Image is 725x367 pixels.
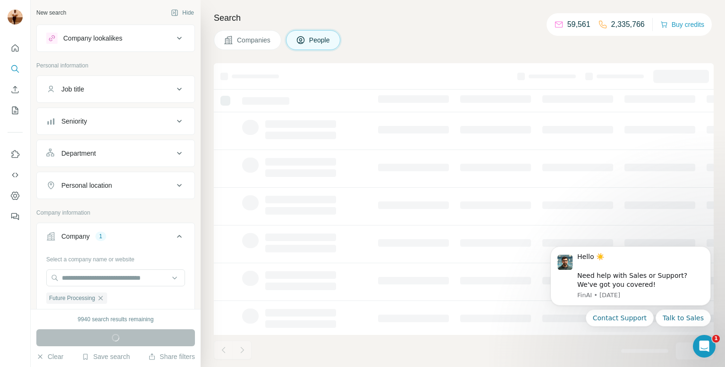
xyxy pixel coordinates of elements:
button: Clear [36,352,63,361]
button: Share filters [148,352,195,361]
button: Save search [82,352,130,361]
button: Quick start [8,40,23,57]
button: Use Surfe API [8,167,23,183]
span: Future Processing [49,294,95,302]
div: Company lookalikes [63,33,122,43]
button: Company lookalikes [37,27,194,50]
button: Hide [164,6,201,20]
button: Enrich CSV [8,81,23,98]
p: 2,335,766 [611,19,645,30]
img: Avatar [8,9,23,25]
button: Buy credits [660,18,704,31]
span: People [309,35,331,45]
button: Feedback [8,208,23,225]
button: Search [8,60,23,77]
div: Company [61,232,90,241]
div: Personal location [61,181,112,190]
iframe: Intercom notifications message [536,238,725,332]
p: Personal information [36,61,195,70]
button: Personal location [37,174,194,197]
iframe: Intercom live chat [693,335,716,358]
button: My lists [8,102,23,119]
button: Department [37,142,194,165]
span: Companies [237,35,271,45]
div: New search [36,8,66,17]
button: Use Surfe on LinkedIn [8,146,23,163]
div: 1 [95,232,106,241]
p: 59,561 [567,19,590,30]
div: Job title [61,84,84,94]
div: Seniority [61,117,87,126]
button: Job title [37,78,194,100]
div: 9940 search results remaining [78,315,154,324]
button: Company1 [37,225,194,251]
button: Dashboard [8,187,23,204]
button: Seniority [37,110,194,133]
p: Company information [36,209,195,217]
span: 1 [712,335,720,342]
h4: Search [214,11,714,25]
div: Select a company name or website [46,251,185,264]
div: Department [61,149,96,158]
